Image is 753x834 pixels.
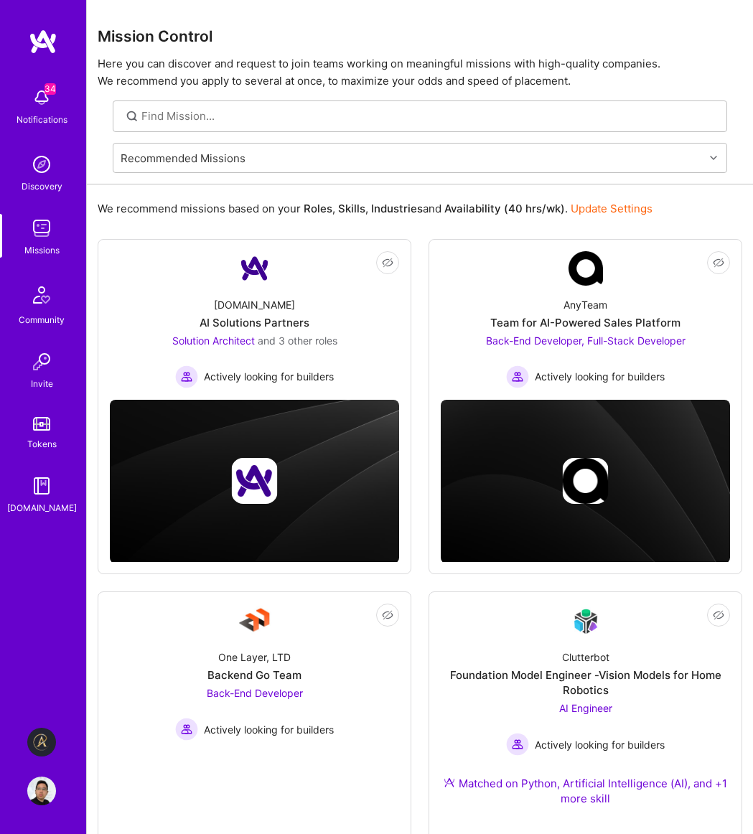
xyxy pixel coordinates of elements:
[110,400,399,563] img: cover
[444,777,455,788] img: Ateam Purple Icon
[232,458,278,504] img: Company logo
[338,202,365,215] b: Skills
[710,154,717,161] i: icon Chevron
[172,334,255,347] span: Solution Architect
[27,150,56,179] img: discovery
[382,257,393,268] i: icon EyeClosed
[22,179,62,194] div: Discovery
[7,500,77,515] div: [DOMAIN_NAME]
[304,202,332,215] b: Roles
[24,243,60,258] div: Missions
[27,214,56,243] img: teamwork
[713,609,724,621] i: icon EyeClosed
[27,83,56,112] img: bell
[175,718,198,741] img: Actively looking for builders
[713,257,724,268] i: icon EyeClosed
[27,436,57,451] div: Tokens
[175,365,198,388] img: Actively looking for builders
[506,365,529,388] img: Actively looking for builders
[562,650,609,665] div: Clutterbot
[214,297,295,312] div: [DOMAIN_NAME]
[441,604,730,823] a: Company LogoClutterbotFoundation Model Engineer -Vision Models for Home RoboticsAI Engineer Activ...
[45,83,56,95] span: 34
[535,369,665,384] span: Actively looking for builders
[563,297,607,312] div: AnyTeam
[204,369,334,384] span: Actively looking for builders
[19,312,65,327] div: Community
[207,687,303,699] span: Back-End Developer
[27,472,56,500] img: guide book
[27,347,56,376] img: Invite
[24,728,60,756] a: Aldea: Transforming Behavior Change Through AI-Driven Coaching
[238,251,272,286] img: Company Logo
[24,777,60,805] a: User Avatar
[124,108,141,125] i: icon SearchGrey
[238,604,272,638] img: Company Logo
[204,722,334,737] span: Actively looking for builders
[110,604,399,795] a: Company LogoOne Layer, LTDBackend Go TeamBack-End Developer Actively looking for buildersActively...
[31,376,53,391] div: Invite
[441,251,730,388] a: Company LogoAnyTeamTeam for AI-Powered Sales PlatformBack-End Developer, Full-Stack Developer Act...
[121,150,245,165] div: Recommended Missions
[24,278,59,312] img: Community
[569,604,603,638] img: Company Logo
[441,776,730,806] div: Matched on Python, Artificial Intelligence (AI), and +1 more skill
[110,251,399,388] a: Company Logo[DOMAIN_NAME]AI Solutions PartnersSolution Architect and 3 other rolesActively lookin...
[490,315,680,330] div: Team for AI-Powered Sales Platform
[98,27,742,45] h3: Mission Control
[141,108,716,123] input: Find Mission...
[559,702,612,714] span: AI Engineer
[218,650,291,665] div: One Layer, LTD
[382,609,393,621] i: icon EyeClosed
[569,251,603,286] img: Company Logo
[200,315,309,330] div: AI Solutions Partners
[27,728,56,756] img: Aldea: Transforming Behavior Change Through AI-Driven Coaching
[33,417,50,431] img: tokens
[29,29,57,55] img: logo
[444,202,565,215] b: Availability (40 hrs/wk)
[563,458,609,504] img: Company logo
[486,334,686,347] span: Back-End Developer, Full-Stack Developer
[506,733,529,756] img: Actively looking for builders
[571,202,653,215] a: Update Settings
[535,737,665,752] span: Actively looking for builders
[441,667,730,698] div: Foundation Model Engineer -Vision Models for Home Robotics
[17,112,67,127] div: Notifications
[27,777,56,805] img: User Avatar
[371,202,423,215] b: Industries
[258,334,337,347] span: and 3 other roles
[98,201,653,216] p: We recommend missions based on your , , and .
[441,400,730,563] img: cover
[98,55,742,90] p: Here you can discover and request to join teams working on meaningful missions with high-quality ...
[207,667,301,683] div: Backend Go Team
